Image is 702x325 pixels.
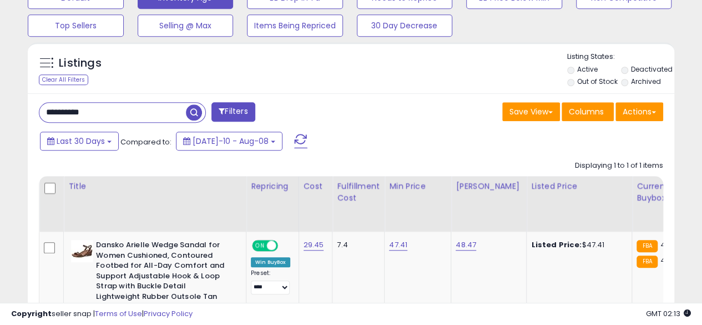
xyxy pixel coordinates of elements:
[304,239,324,251] a: 29.45
[456,239,476,251] a: 48.47
[138,14,234,37] button: Selling @ Max
[144,308,193,319] a: Privacy Policy
[389,181,446,192] div: Min Price
[389,239,407,251] a: 47.41
[59,56,102,71] h5: Listings
[660,239,679,250] span: 47.41
[567,52,674,62] p: Listing States:
[57,136,105,147] span: Last 30 Days
[40,132,119,151] button: Last 30 Days
[176,132,282,151] button: [DATE]-10 - Aug-08
[120,137,171,147] span: Compared to:
[646,308,691,319] span: 2025-09-8 02:13 GMT
[276,241,294,251] span: OFF
[637,256,657,268] small: FBA
[577,77,617,86] label: Out of Stock
[660,255,681,266] span: 48.39
[637,240,657,252] small: FBA
[96,240,231,315] b: Dansko Arielle Wedge Sandal for Women Cushioned, Contoured Footbed for All-Day Comfort and Suppor...
[95,308,142,319] a: Terms of Use
[253,241,267,251] span: ON
[577,64,597,74] label: Active
[531,239,582,250] b: Listed Price:
[502,102,560,121] button: Save View
[562,102,614,121] button: Columns
[247,14,343,37] button: Items Being Repriced
[531,181,627,192] div: Listed Price
[304,181,328,192] div: Cost
[28,14,124,37] button: Top Sellers
[456,181,522,192] div: [PERSON_NAME]
[251,181,294,192] div: Repricing
[575,161,663,171] div: Displaying 1 to 1 of 1 items
[39,74,88,85] div: Clear All Filters
[357,14,453,37] button: 30 Day Decrease
[71,240,93,262] img: 31RV7T4PLZL._SL40_.jpg
[569,106,604,117] span: Columns
[337,240,376,250] div: 7.4
[11,308,52,319] strong: Copyright
[251,257,290,267] div: Win BuyBox
[631,77,661,86] label: Archived
[337,181,380,204] div: Fulfillment Cost
[251,269,290,294] div: Preset:
[11,309,193,319] div: seller snap | |
[531,240,623,250] div: $47.41
[211,102,255,122] button: Filters
[68,181,241,192] div: Title
[631,64,673,74] label: Deactivated
[637,181,694,204] div: Current Buybox Price
[615,102,663,121] button: Actions
[193,136,269,147] span: [DATE]-10 - Aug-08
